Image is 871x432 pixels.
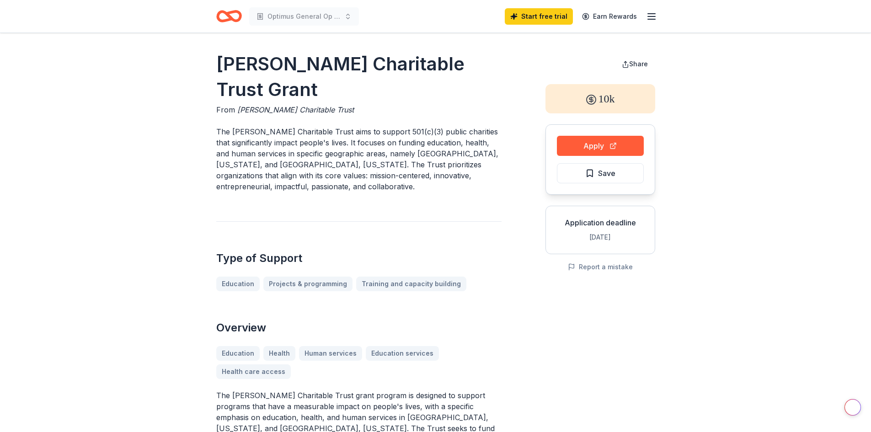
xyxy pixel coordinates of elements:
button: Report a mistake [568,261,633,272]
button: Optimus General Op Funding [249,7,359,26]
span: Save [598,167,615,179]
button: Apply [557,136,644,156]
div: From [216,104,502,115]
span: Optimus General Op Funding [267,11,341,22]
a: Projects & programming [263,277,353,291]
a: Start free trial [505,8,573,25]
h1: [PERSON_NAME] Charitable Trust Grant [216,51,502,102]
button: Share [615,55,655,73]
h2: Type of Support [216,251,502,266]
a: Education [216,277,260,291]
p: The [PERSON_NAME] Charitable Trust aims to support 501(c)(3) public charities that significantly ... [216,126,502,192]
h2: Overview [216,320,502,335]
div: [DATE] [553,232,647,243]
button: Save [557,163,644,183]
div: 10k [545,84,655,113]
span: Share [629,60,648,68]
span: [PERSON_NAME] Charitable Trust [237,105,354,114]
a: Earn Rewards [577,8,642,25]
a: Training and capacity building [356,277,466,291]
div: Application deadline [553,217,647,228]
a: Home [216,5,242,27]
